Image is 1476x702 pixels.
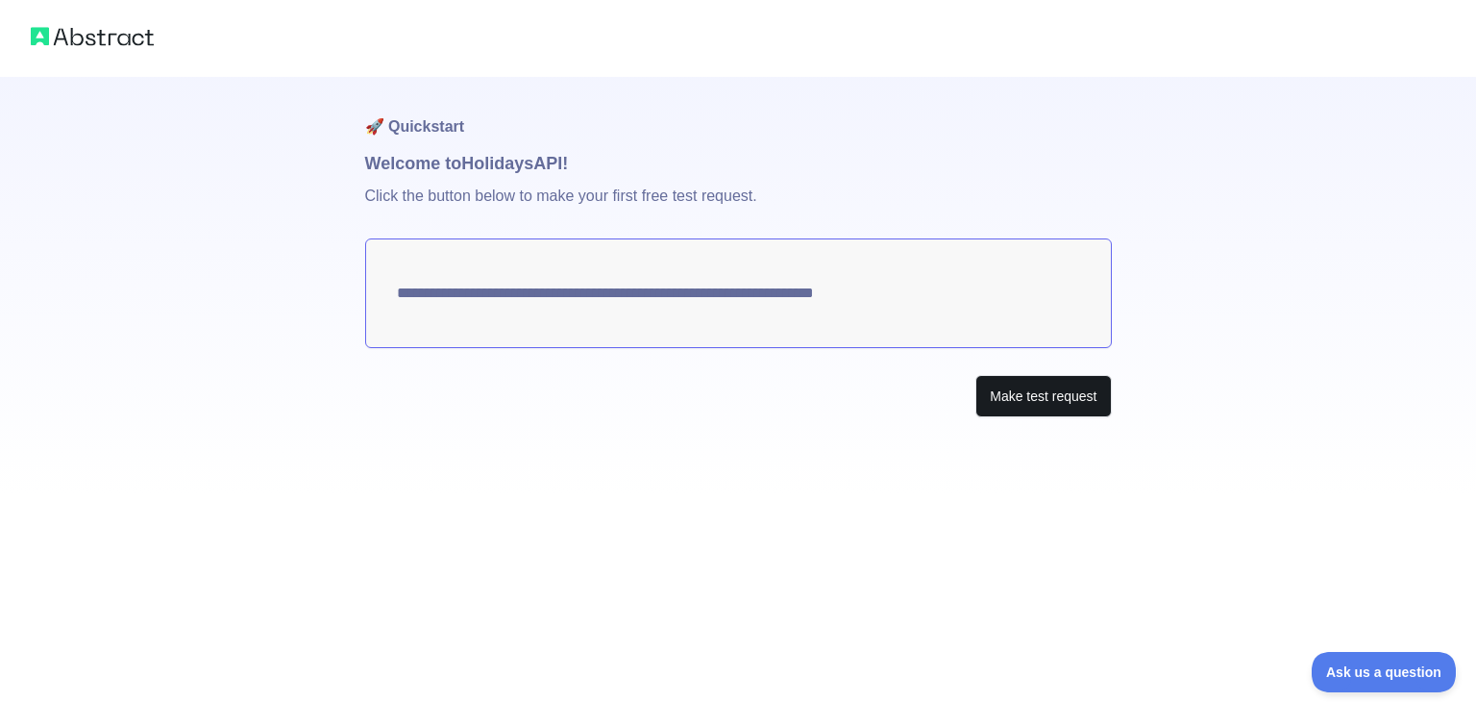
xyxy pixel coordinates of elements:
[31,23,154,50] img: Abstract logo
[365,150,1112,177] h1: Welcome to Holidays API!
[365,77,1112,150] h1: 🚀 Quickstart
[975,375,1111,418] button: Make test request
[365,177,1112,238] p: Click the button below to make your first free test request.
[1312,652,1457,692] iframe: Toggle Customer Support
